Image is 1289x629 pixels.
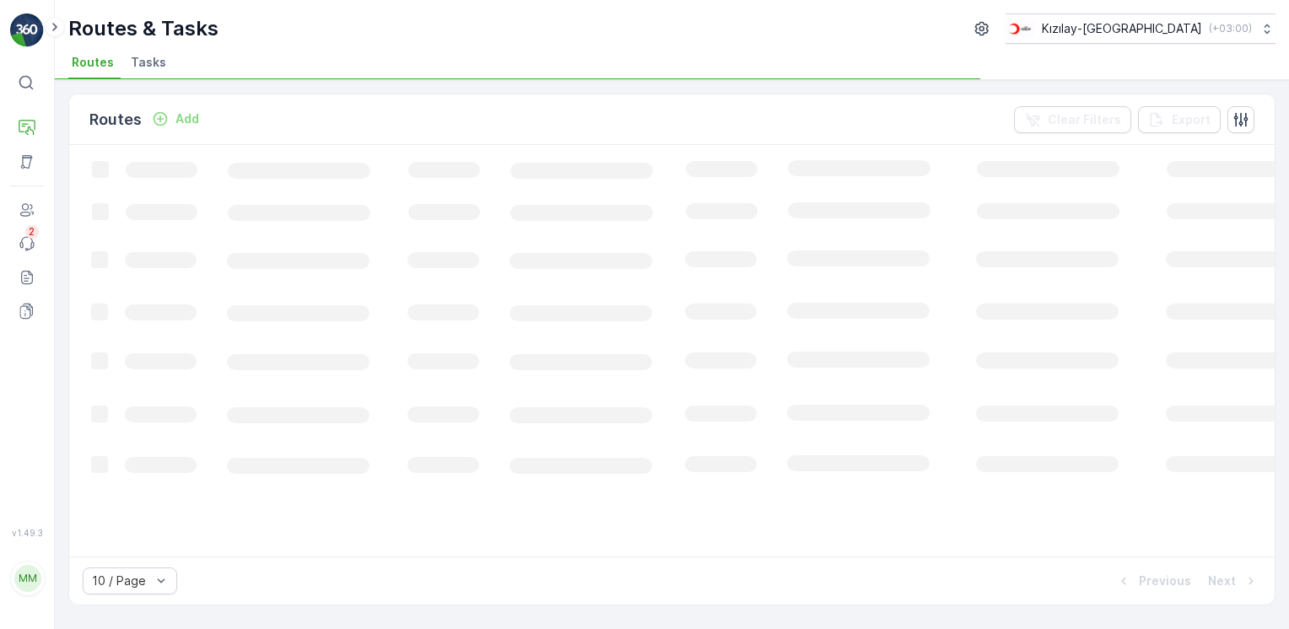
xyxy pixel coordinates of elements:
[10,227,44,261] a: 2
[1006,13,1276,44] button: Kızılay-[GEOGRAPHIC_DATA](+03:00)
[89,108,142,132] p: Routes
[1208,573,1236,589] p: Next
[10,528,44,538] span: v 1.49.3
[1139,573,1191,589] p: Previous
[1048,111,1121,128] p: Clear Filters
[10,541,44,616] button: MM
[1172,111,1211,128] p: Export
[14,565,41,592] div: MM
[72,54,114,71] span: Routes
[1042,20,1202,37] p: Kızılay-[GEOGRAPHIC_DATA]
[131,54,166,71] span: Tasks
[1209,22,1252,35] p: ( +03:00 )
[175,110,199,127] p: Add
[29,225,35,239] p: 2
[1114,571,1193,591] button: Previous
[10,13,44,47] img: logo
[145,109,206,129] button: Add
[1138,106,1221,133] button: Export
[68,15,218,42] p: Routes & Tasks
[1206,571,1261,591] button: Next
[1006,19,1035,38] img: k%C4%B1z%C4%B1lay_D5CCths.png
[1014,106,1131,133] button: Clear Filters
